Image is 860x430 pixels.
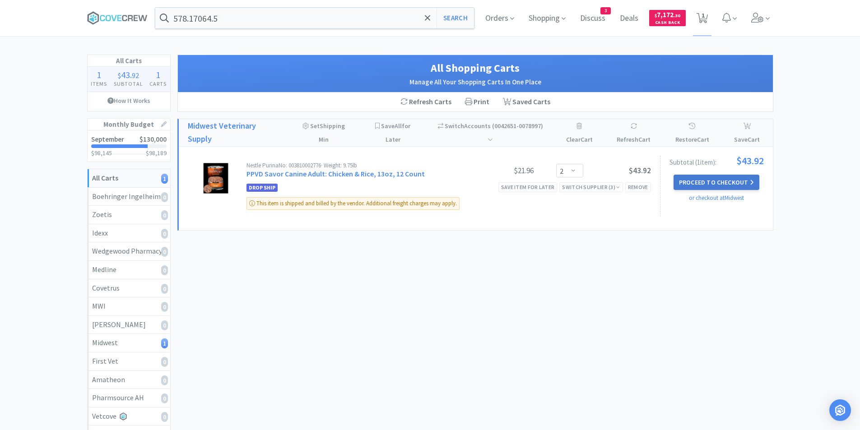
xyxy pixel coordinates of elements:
span: 1 [97,69,101,80]
div: Print [458,92,496,111]
span: 92 [132,71,139,80]
div: Save item for later [498,182,558,192]
span: 3 [601,8,610,14]
a: $7,172.30Cash Back [649,6,686,30]
div: Amatheon [92,374,166,386]
span: Switch [445,122,464,130]
a: Idexx0 [88,224,170,243]
a: Saved Carts [496,92,557,111]
button: Search [437,8,474,28]
i: 1 [161,338,168,348]
div: $21.96 [466,165,534,176]
i: 0 [161,284,168,294]
div: Accounts [436,119,545,146]
h1: Monthly Budget [88,119,170,130]
h4: Subtotal [110,79,146,88]
a: First Vet0 [88,352,170,371]
div: Wedgewood Pharmacy [92,245,166,257]
i: 0 [161,412,168,422]
i: 0 [161,302,168,312]
span: Cart [748,135,760,143]
a: Covetrus0 [88,279,170,298]
div: Covetrus [92,282,166,294]
a: 1 [693,15,711,23]
span: Cart [697,135,709,143]
i: 0 [161,393,168,403]
span: Cart [581,135,593,143]
a: Pharmsource AH0 [88,389,170,407]
span: $130,000 [139,135,167,143]
a: Discuss3 [576,14,609,23]
span: $ [655,13,657,18]
a: Wedgewood Pharmacy0 [88,242,170,261]
span: ( 0042651-0078997 ) [488,122,543,143]
i: 0 [161,320,168,330]
div: Zoetis [92,209,166,221]
h2: Manage All Your Shopping Carts In One Place [187,77,764,88]
span: Cart [638,135,651,143]
span: Cash Back [655,20,680,26]
span: All [395,122,402,130]
span: $98,145 [91,149,112,157]
span: 43 [121,69,130,80]
div: Medline [92,264,166,276]
i: 0 [161,357,168,367]
div: Subtotal ( 1 item ): [669,156,764,166]
a: Medline0 [88,261,170,279]
input: Search by item, sku, manufacturer, ingredient, size... [155,8,474,28]
i: 0 [161,247,168,257]
i: 0 [161,375,168,385]
i: 0 [161,229,168,239]
span: 1 [156,69,160,80]
a: How It Works [88,92,170,109]
span: Drop Ship [246,184,278,192]
span: Save for Later [381,122,410,143]
div: . [110,70,146,79]
h3: $ [146,150,167,156]
div: This item is shipped and billed by the vendor. Additional freight charges may apply. [246,197,460,210]
i: 0 [161,265,168,275]
a: Deals [616,14,642,23]
div: Open Intercom Messenger [829,399,851,421]
h4: Items [88,79,111,88]
h1: All Carts [88,55,170,67]
a: All Carts1 [88,169,170,188]
img: 36145f6ed4bc4a18977aab0bf8bbacdc_115026.jpeg [200,162,232,194]
h1: Midwest Veterinary Supply [188,120,280,146]
span: Set [310,122,320,130]
h2: September [91,136,124,143]
button: Proceed to Checkout [674,175,759,190]
div: Midwest [92,337,166,349]
div: Clear [563,119,595,146]
a: Vetcove0 [88,407,170,426]
div: Idexx [92,227,166,239]
div: Switch Supplier ( 3 ) [562,183,620,191]
div: MWI [92,301,166,312]
a: Boehringer Ingelheim0 [88,188,170,206]
a: Zoetis0 [88,206,170,224]
div: Remove [625,182,651,192]
i: 1 [161,174,168,184]
div: Nestle Purina No: 003810002776 · Weight: 9.75lb [246,162,466,168]
div: Shipping Min [298,119,350,146]
div: Refresh [614,119,654,146]
i: 0 [161,192,168,202]
span: $ [118,71,121,80]
div: Restore [672,119,712,146]
span: . 30 [674,13,680,18]
div: Pharmsource AH [92,392,166,404]
div: [PERSON_NAME] [92,319,166,331]
strong: All Carts [92,173,118,182]
span: $43.92 [629,166,651,176]
div: Boehringer Ingelheim [92,191,166,203]
span: 7,172 [655,10,680,19]
a: Amatheon0 [88,371,170,389]
a: [PERSON_NAME]0 [88,316,170,334]
a: PPVD Savor Canine Adult: Chicken & Rice, 13oz, 12 Count [246,169,425,178]
div: First Vet [92,356,166,367]
a: Midwest1 [88,334,170,352]
a: September$130,000$98,145$98,189 [88,130,170,162]
a: or checkout at Midwest [689,194,744,202]
a: MWI0 [88,297,170,316]
h1: All Shopping Carts [187,60,764,77]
